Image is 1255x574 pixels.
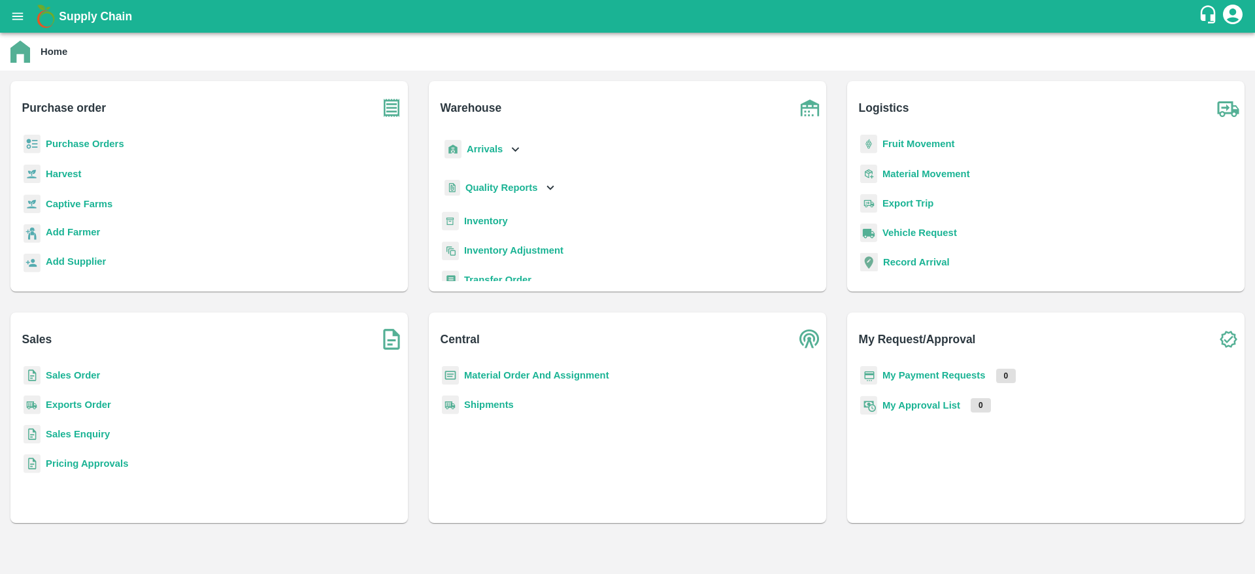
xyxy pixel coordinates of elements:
[996,369,1016,383] p: 0
[442,271,459,290] img: whTransfer
[1198,5,1221,28] div: customer-support
[464,216,508,226] a: Inventory
[59,10,132,23] b: Supply Chain
[41,46,67,57] b: Home
[3,1,33,31] button: open drawer
[442,366,459,385] img: centralMaterial
[465,182,538,193] b: Quality Reports
[442,175,558,201] div: Quality Reports
[859,330,976,348] b: My Request/Approval
[464,275,531,285] a: Transfer Order
[441,99,502,117] b: Warehouse
[24,425,41,444] img: sales
[882,169,970,179] a: Material Movement
[22,99,106,117] b: Purchase order
[442,135,523,164] div: Arrivals
[441,330,480,348] b: Central
[883,257,950,267] a: Record Arrival
[46,458,128,469] a: Pricing Approvals
[971,398,991,413] p: 0
[860,164,877,184] img: material
[24,254,41,273] img: supplier
[24,224,41,243] img: farmer
[860,224,877,243] img: vehicle
[1212,92,1245,124] img: truck
[46,429,110,439] a: Sales Enquiry
[860,253,878,271] img: recordArrival
[24,194,41,214] img: harvest
[442,241,459,260] img: inventory
[444,180,460,196] img: qualityReport
[464,245,563,256] a: Inventory Adjustment
[22,330,52,348] b: Sales
[46,139,124,149] a: Purchase Orders
[1212,323,1245,356] img: check
[860,396,877,415] img: approval
[444,140,461,159] img: whArrival
[859,99,909,117] b: Logistics
[860,135,877,154] img: fruit
[10,41,30,63] img: home
[794,92,826,124] img: warehouse
[1221,3,1245,30] div: account of current user
[794,323,826,356] img: central
[464,370,609,380] a: Material Order And Assignment
[46,227,100,237] b: Add Farmer
[375,323,408,356] img: soSales
[24,454,41,473] img: sales
[46,370,100,380] a: Sales Order
[46,199,112,209] a: Captive Farms
[46,256,106,267] b: Add Supplier
[860,366,877,385] img: payment
[442,212,459,231] img: whInventory
[46,399,111,410] a: Exports Order
[882,400,960,411] a: My Approval List
[882,198,933,209] a: Export Trip
[24,366,41,385] img: sales
[860,194,877,213] img: delivery
[33,3,59,29] img: logo
[24,164,41,184] img: harvest
[46,254,106,272] a: Add Supplier
[24,135,41,154] img: reciept
[882,370,986,380] a: My Payment Requests
[59,7,1198,25] a: Supply Chain
[464,399,514,410] a: Shipments
[882,228,957,238] a: Vehicle Request
[46,169,81,179] a: Harvest
[375,92,408,124] img: purchase
[24,396,41,414] img: shipments
[467,144,503,154] b: Arrivals
[46,225,100,243] a: Add Farmer
[882,139,955,149] a: Fruit Movement
[442,396,459,414] img: shipments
